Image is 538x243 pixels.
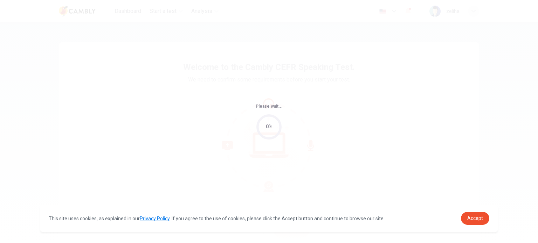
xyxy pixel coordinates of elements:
[49,216,385,221] span: This site uses cookies, as explained in our . If you agree to the use of cookies, please click th...
[467,215,483,221] span: Accept
[461,212,489,225] a: dismiss cookie message
[256,104,283,109] span: Please wait...
[266,123,273,131] div: 0%
[40,205,498,232] div: cookieconsent
[140,216,170,221] a: Privacy Policy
